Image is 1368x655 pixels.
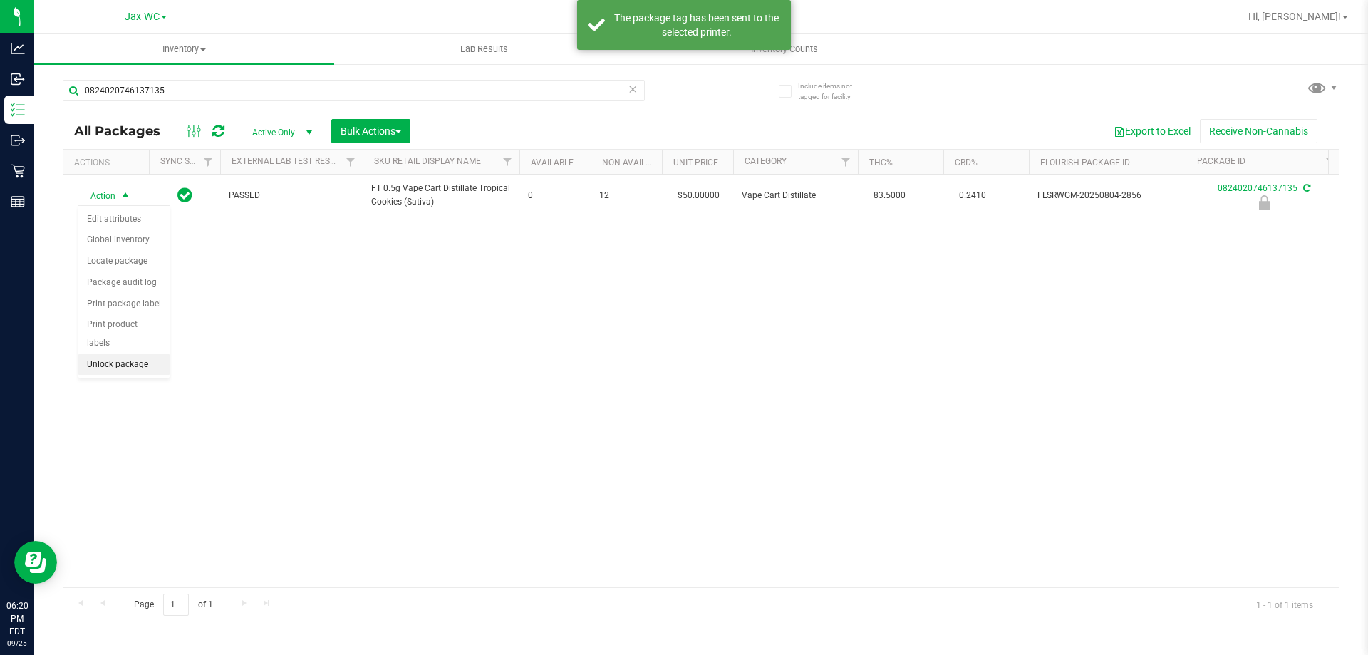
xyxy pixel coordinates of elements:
[334,34,634,64] a: Lab Results
[496,150,519,174] a: Filter
[1248,11,1341,22] span: Hi, [PERSON_NAME]!
[952,185,993,206] span: 0.2410
[78,272,170,294] li: Package audit log
[78,354,170,376] li: Unlock package
[74,158,143,167] div: Actions
[1197,156,1245,166] a: Package ID
[78,209,170,230] li: Edit attributes
[1104,119,1200,143] button: Export to Excel
[798,81,869,102] span: Include items not tagged for facility
[74,123,175,139] span: All Packages
[1040,158,1130,167] a: Flourish Package ID
[78,229,170,251] li: Global inventory
[955,158,978,167] a: CBD%
[197,150,220,174] a: Filter
[1037,189,1177,202] span: FLSRWGM-20250804-2856
[1218,183,1297,193] a: 0824020746137135
[371,182,511,209] span: FT 0.5g Vape Cart Distillate Tropical Cookies (Sativa)
[339,150,363,174] a: Filter
[1183,195,1344,210] div: Newly Received
[1245,594,1325,615] span: 1 - 1 of 1 items
[1319,150,1342,174] a: Filter
[745,156,787,166] a: Category
[160,156,215,166] a: Sync Status
[866,185,913,206] span: 83.5000
[6,599,28,638] p: 06:20 PM EDT
[670,185,727,206] span: $50.00000
[229,189,354,202] span: PASSED
[834,150,858,174] a: Filter
[11,195,25,209] inline-svg: Reports
[177,185,192,205] span: In Sync
[331,119,410,143] button: Bulk Actions
[869,158,893,167] a: THC%
[6,638,28,649] p: 09/25
[14,541,57,584] iframe: Resource center
[531,158,574,167] a: Available
[341,125,401,137] span: Bulk Actions
[602,158,665,167] a: Non-Available
[673,158,718,167] a: Unit Price
[78,314,170,354] li: Print product labels
[628,80,638,98] span: Clear
[11,41,25,56] inline-svg: Analytics
[122,594,224,616] span: Page of 1
[1200,119,1317,143] button: Receive Non-Cannabis
[11,72,25,86] inline-svg: Inbound
[613,11,780,39] div: The package tag has been sent to the selected printer.
[78,294,170,315] li: Print package label
[34,43,334,56] span: Inventory
[125,11,160,23] span: Jax WC
[599,189,653,202] span: 12
[78,186,116,206] span: Action
[528,189,582,202] span: 0
[78,251,170,272] li: Locate package
[11,164,25,178] inline-svg: Retail
[63,80,645,101] input: Search Package ID, Item Name, SKU, Lot or Part Number...
[742,189,849,202] span: Vape Cart Distillate
[163,594,189,616] input: 1
[34,34,334,64] a: Inventory
[374,156,481,166] a: Sku Retail Display Name
[1301,183,1310,193] span: Sync from Compliance System
[117,186,135,206] span: select
[232,156,343,166] a: External Lab Test Result
[11,103,25,117] inline-svg: Inventory
[11,133,25,148] inline-svg: Outbound
[441,43,527,56] span: Lab Results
